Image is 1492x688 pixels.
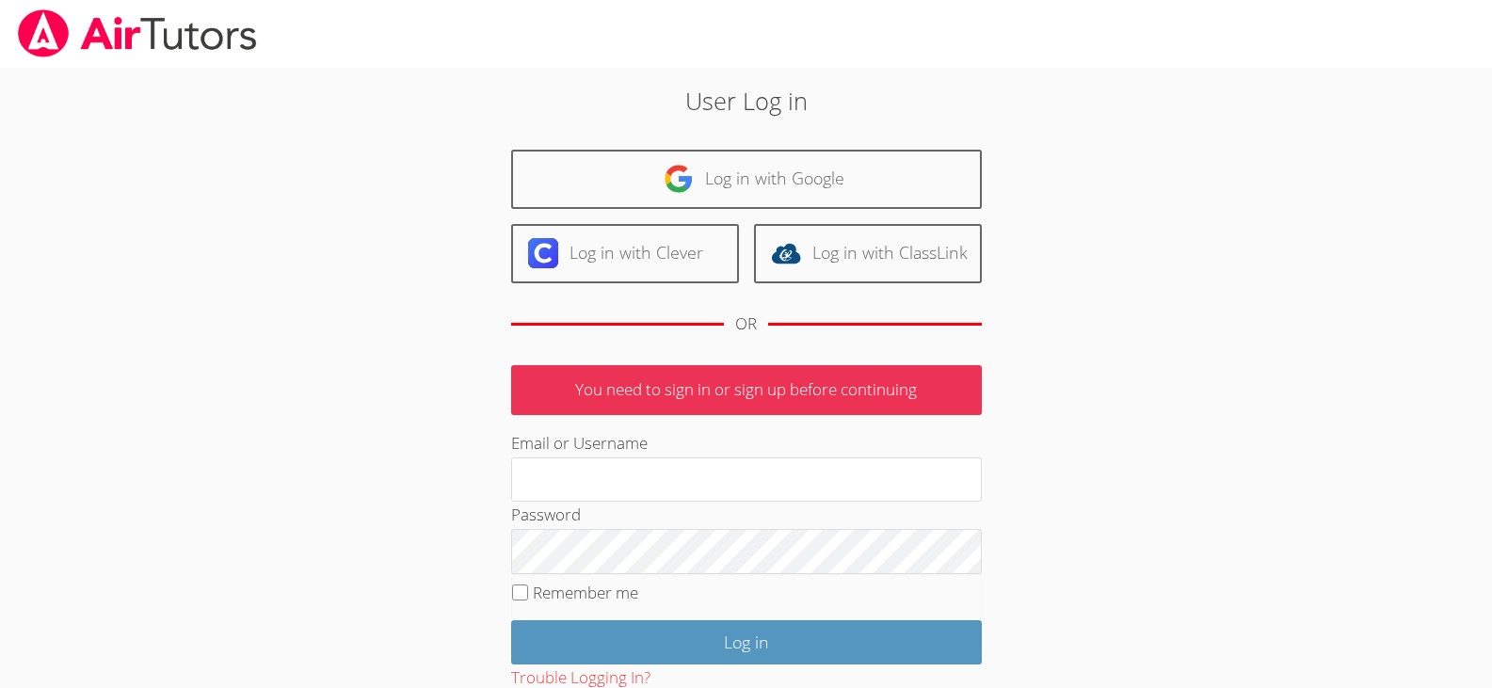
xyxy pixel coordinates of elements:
[511,620,982,664] input: Log in
[735,311,757,338] div: OR
[533,582,638,603] label: Remember me
[511,504,581,525] label: Password
[16,9,259,57] img: airtutors_banner-c4298cdbf04f3fff15de1276eac7730deb9818008684d7c2e4769d2f7ddbe033.png
[511,150,982,209] a: Log in with Google
[528,238,558,268] img: clever-logo-6eab21bc6e7a338710f1a6ff85c0baf02591cd810cc4098c63d3a4b26e2feb20.svg
[511,365,982,415] p: You need to sign in or sign up before continuing
[771,238,801,268] img: classlink-logo-d6bb404cc1216ec64c9a2012d9dc4662098be43eaf13dc465df04b49fa7ab582.svg
[511,432,648,454] label: Email or Username
[754,224,982,283] a: Log in with ClassLink
[511,224,739,283] a: Log in with Clever
[344,83,1149,119] h2: User Log in
[664,164,694,194] img: google-logo-50288ca7cdecda66e5e0955fdab243c47b7ad437acaf1139b6f446037453330a.svg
